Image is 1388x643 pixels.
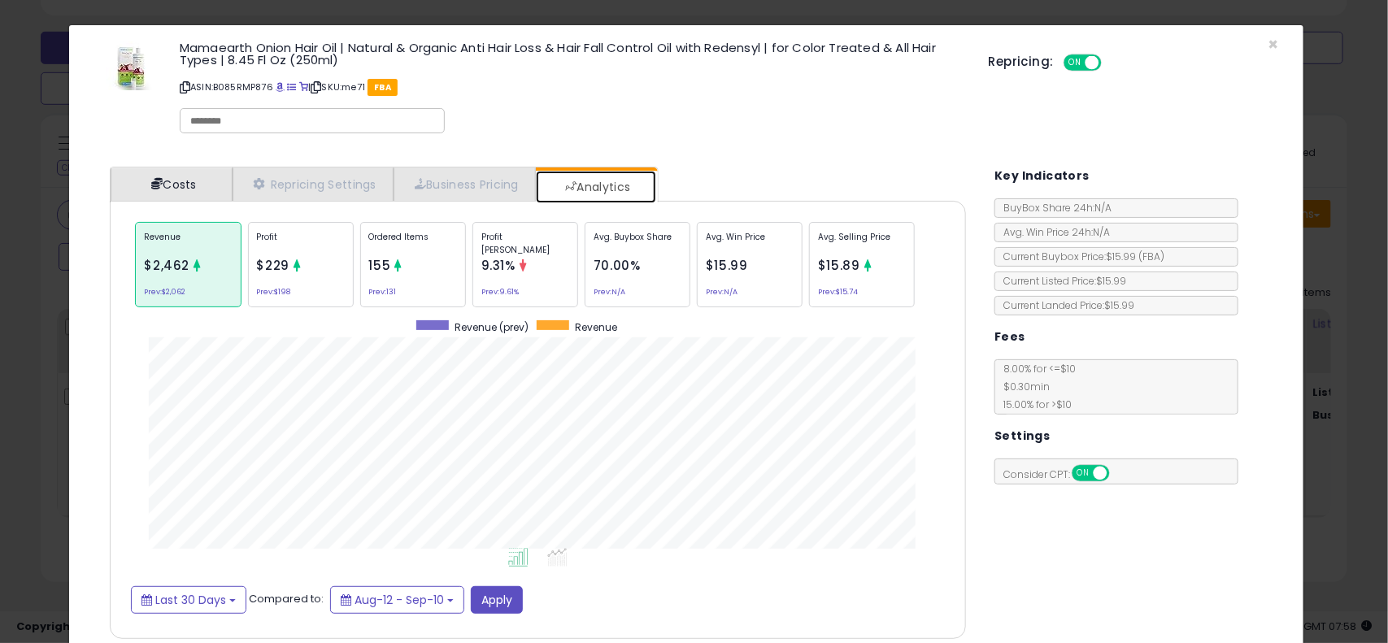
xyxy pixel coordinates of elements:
[995,201,1112,215] span: BuyBox Share 24h: N/A
[288,80,297,93] a: All offer listings
[994,426,1050,446] h5: Settings
[144,289,185,294] small: Prev: $2,062
[369,257,391,274] span: 155
[368,79,398,96] span: FBA
[1107,467,1133,480] span: OFF
[818,289,858,294] small: Prev: $15.74
[536,171,656,203] a: Analytics
[594,289,625,294] small: Prev: N/A
[299,80,308,93] a: Your listing only
[594,257,641,274] span: 70.00%
[1099,56,1125,70] span: OFF
[144,231,232,255] p: Revenue
[1268,33,1279,56] span: ×
[1073,467,1094,480] span: ON
[369,231,457,255] p: Ordered Items
[989,55,1054,68] h5: Repricing:
[107,41,155,90] img: 41ZMFKdWflL._SL60_.jpg
[995,298,1134,312] span: Current Landed Price: $15.99
[481,289,519,294] small: Prev: 9.61%
[1065,56,1086,70] span: ON
[394,167,536,201] a: Business Pricing
[481,257,516,274] span: 9.31%
[257,231,345,255] p: Profit
[818,257,860,274] span: $15.89
[180,74,964,100] p: ASIN: B085RMP876 | SKU: me71
[1138,250,1164,263] span: ( FBA )
[706,231,794,255] p: Avg. Win Price
[257,257,290,274] span: $229
[706,289,738,294] small: Prev: N/A
[594,231,681,255] p: Avg. Buybox Share
[257,289,291,294] small: Prev: $198
[995,274,1126,288] span: Current Listed Price: $15.99
[995,467,1131,481] span: Consider CPT:
[995,362,1076,411] span: 8.00 % for <= $10
[144,257,189,274] span: $2,462
[994,327,1025,347] h5: Fees
[995,250,1164,263] span: Current Buybox Price:
[995,398,1072,411] span: 15.00 % for > $10
[276,80,285,93] a: BuyBox page
[471,586,523,614] button: Apply
[575,320,617,334] span: Revenue
[180,41,964,66] h3: Mamaearth Onion Hair Oil | Natural & Organic Anti Hair Loss & Hair Fall Control Oil with Redensyl...
[249,591,324,606] span: Compared to:
[233,167,394,201] a: Repricing Settings
[111,167,233,201] a: Costs
[155,592,226,608] span: Last 30 Days
[481,231,569,255] p: Profit [PERSON_NAME]
[455,320,529,334] span: Revenue (prev)
[994,166,1090,186] h5: Key Indicators
[369,289,397,294] small: Prev: 131
[995,380,1050,393] span: $0.30 min
[818,231,906,255] p: Avg. Selling Price
[1106,250,1164,263] span: $15.99
[706,257,748,274] span: $15.99
[355,592,444,608] span: Aug-12 - Sep-10
[995,225,1110,239] span: Avg. Win Price 24h: N/A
